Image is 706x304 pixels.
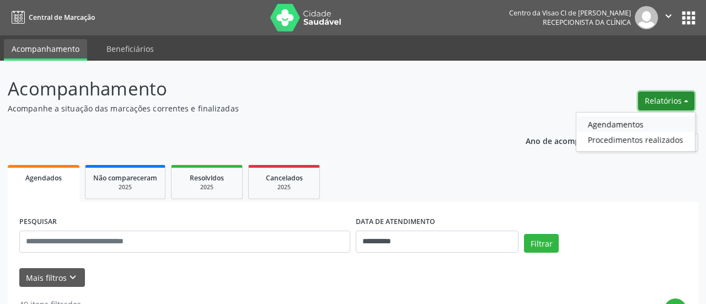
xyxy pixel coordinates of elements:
a: Agendamentos [576,116,695,132]
i: keyboard_arrow_down [67,271,79,284]
i:  [662,10,675,22]
button: Relatórios [638,92,694,110]
p: Acompanhamento [8,75,491,103]
p: Acompanhe a situação das marcações correntes e finalizadas [8,103,491,114]
div: 2025 [179,183,234,191]
span: Cancelados [266,173,303,183]
label: PESQUISAR [19,214,57,231]
p: Ano de acompanhamento [526,134,623,147]
div: Centro da Visao Cl de [PERSON_NAME] [509,8,631,18]
label: DATA DE ATENDIMENTO [356,214,435,231]
a: Beneficiários [99,39,162,58]
span: Não compareceram [93,173,157,183]
a: Central de Marcação [8,8,95,26]
div: 2025 [93,183,157,191]
button: apps [679,8,698,28]
a: Procedimentos realizados [576,132,695,147]
a: Acompanhamento [4,39,87,61]
span: Recepcionista da clínica [543,18,631,27]
ul: Relatórios [576,112,696,152]
div: 2025 [256,183,312,191]
button: Filtrar [524,234,559,253]
button: Mais filtroskeyboard_arrow_down [19,268,85,287]
span: Resolvidos [190,173,224,183]
img: img [635,6,658,29]
span: Central de Marcação [29,13,95,22]
span: Agendados [25,173,62,183]
button:  [658,6,679,29]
